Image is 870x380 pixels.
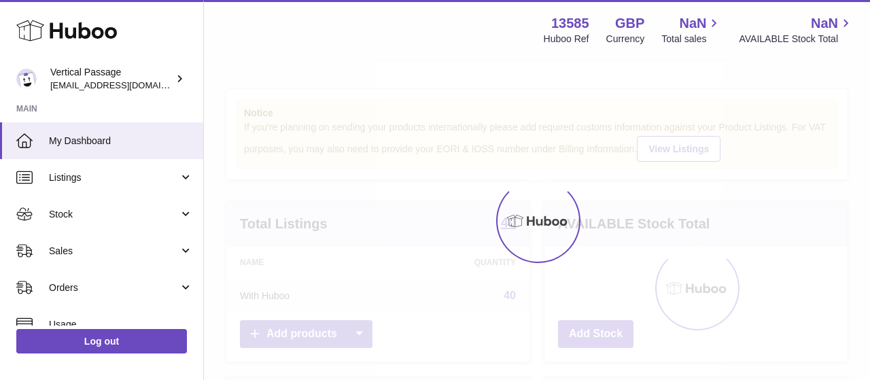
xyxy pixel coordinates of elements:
[49,208,179,221] span: Stock
[50,66,173,92] div: Vertical Passage
[739,33,854,46] span: AVAILABLE Stock Total
[49,135,193,148] span: My Dashboard
[49,281,179,294] span: Orders
[811,14,838,33] span: NaN
[661,14,722,46] a: NaN Total sales
[49,245,179,258] span: Sales
[661,33,722,46] span: Total sales
[544,33,589,46] div: Huboo Ref
[16,329,187,353] a: Log out
[551,14,589,33] strong: 13585
[16,69,37,89] img: internalAdmin-13585@internal.huboo.com
[679,14,706,33] span: NaN
[739,14,854,46] a: NaN AVAILABLE Stock Total
[615,14,644,33] strong: GBP
[606,33,645,46] div: Currency
[50,80,200,90] span: [EMAIL_ADDRESS][DOMAIN_NAME]
[49,171,179,184] span: Listings
[49,318,193,331] span: Usage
